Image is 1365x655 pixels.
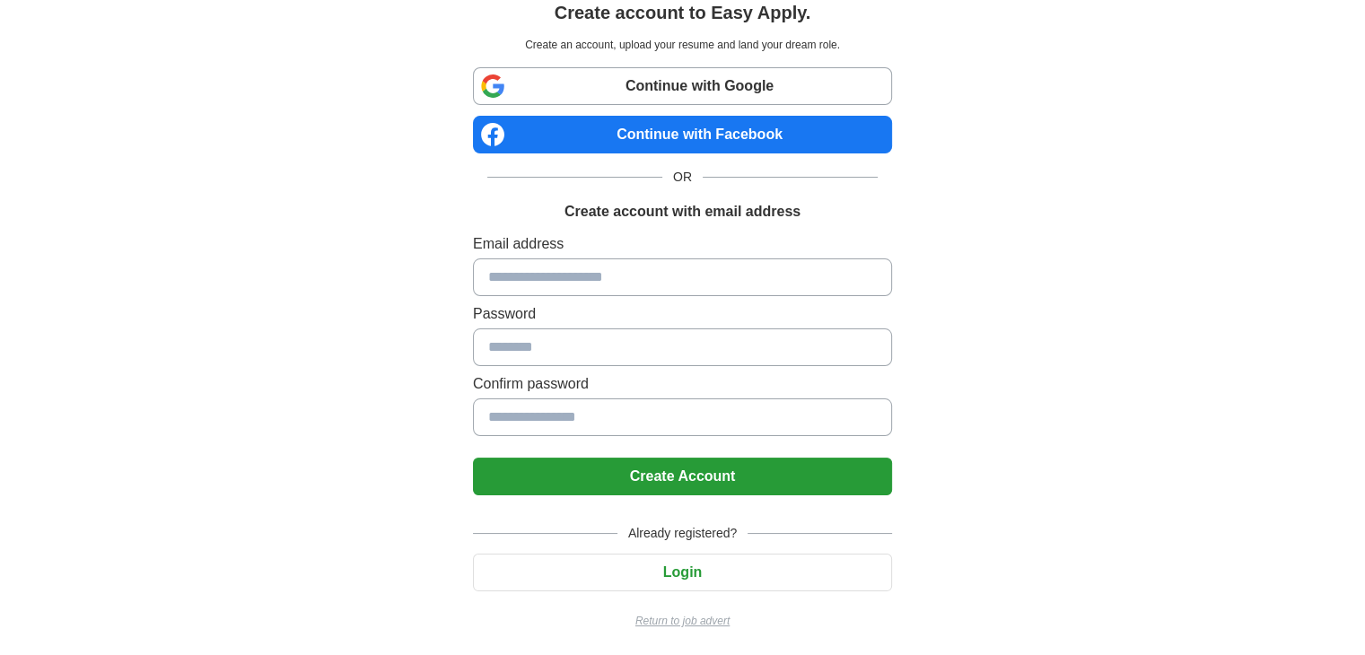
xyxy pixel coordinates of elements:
[473,233,892,255] label: Email address
[564,201,801,223] h1: Create account with email address
[473,458,892,495] button: Create Account
[477,37,888,53] p: Create an account, upload your resume and land your dream role.
[473,554,892,591] button: Login
[473,303,892,325] label: Password
[617,524,748,543] span: Already registered?
[473,613,892,629] a: Return to job advert
[473,564,892,580] a: Login
[473,116,892,153] a: Continue with Facebook
[662,168,703,187] span: OR
[473,67,892,105] a: Continue with Google
[473,373,892,395] label: Confirm password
